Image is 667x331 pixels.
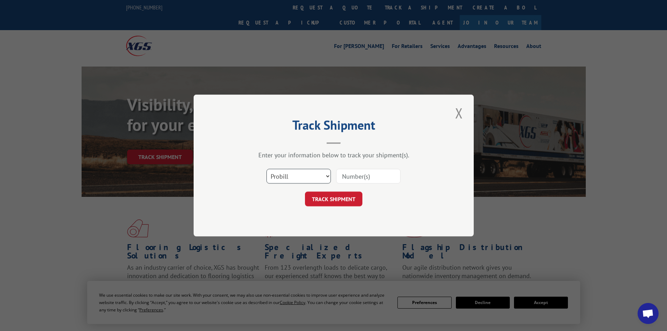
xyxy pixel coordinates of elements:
button: Close modal [453,103,465,123]
h2: Track Shipment [229,120,439,133]
a: Open chat [638,303,659,324]
div: Enter your information below to track your shipment(s). [229,151,439,159]
button: TRACK SHIPMENT [305,192,362,206]
input: Number(s) [336,169,401,184]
